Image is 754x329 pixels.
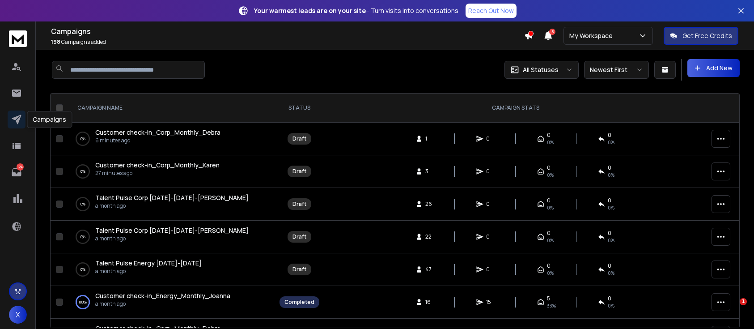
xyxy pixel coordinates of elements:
p: a month ago [95,235,249,242]
span: 0% [608,171,614,179]
span: 0% [547,204,554,211]
th: CAMPAIGN STATS [325,94,706,123]
th: CAMPAIGN NAME [67,94,274,123]
span: 26 [425,201,434,208]
a: Customer check-in_Corp_Monthly_Debra [95,128,220,137]
span: 0 [547,197,551,204]
td: 0%Customer check-in_Corp_Monthly_Debra6 minutes ago [67,123,274,155]
span: 0% [547,237,554,244]
a: Customer check-in_Energy_Monthly_Joanna [95,291,230,300]
span: 22 [425,233,434,240]
span: 15 [486,299,495,306]
strong: Your warmest leads are on your site [254,6,366,15]
span: Customer check-in_Corp_Monthly_Debra [95,128,220,137]
span: 0 [608,262,611,269]
span: Customer check-in_Energy_Monthly_Joanna [95,291,230,300]
div: Draft [292,168,306,175]
h1: Campaigns [51,26,524,37]
td: 100%Customer check-in_Energy_Monthly_Joannaa month ago [67,286,274,319]
span: 0 [486,168,495,175]
p: 0 % [80,200,85,209]
span: 0% [608,237,614,244]
span: 5 [547,295,550,302]
div: Draft [292,201,306,208]
span: 1 [740,298,747,305]
button: Add New [687,59,740,77]
span: 0% [547,139,554,146]
div: Draft [292,135,306,142]
span: 0 [608,132,611,139]
span: 1 [425,135,434,142]
div: Draft [292,233,306,240]
p: 0 % [80,134,85,143]
span: 0 [547,230,551,237]
span: 16 [425,299,434,306]
p: My Workspace [569,31,616,40]
p: 0 % [80,265,85,274]
p: Get Free Credits [682,31,732,40]
a: 124 [8,163,25,181]
button: X [9,306,27,324]
span: 47 [425,266,434,273]
p: a month ago [95,268,202,275]
div: Completed [284,299,314,306]
span: 0 [547,132,551,139]
span: Talent Pulse Corp [DATE]-[DATE]-[PERSON_NAME] [95,226,249,235]
span: 198 [51,38,60,46]
p: 27 minutes ago [95,170,220,177]
img: logo [9,30,27,47]
iframe: Intercom live chat [721,298,743,320]
p: 0 % [80,167,85,176]
a: Customer check-in_Corp_Monthly_Karen [95,161,220,170]
a: Reach Out Now [466,4,517,18]
span: 0 [547,164,551,171]
span: 0 [486,135,495,142]
p: Reach Out Now [468,6,514,15]
a: Talent Pulse Corp [DATE]-[DATE]-[PERSON_NAME] [95,226,249,235]
span: 0 % [608,302,614,309]
span: 0 [608,164,611,171]
button: Newest First [584,61,649,79]
div: Draft [292,266,306,273]
span: 0 [608,295,611,302]
span: 0% [608,204,614,211]
button: Get Free Credits [664,27,738,45]
span: 33 % [547,302,556,309]
span: 0% [608,139,614,146]
span: 5 [549,29,555,35]
span: 0 [608,197,611,204]
p: a month ago [95,202,249,209]
span: 0% [547,269,554,277]
span: 0 [547,262,551,269]
p: 6 minutes ago [95,137,220,144]
span: 3 [425,168,434,175]
a: Talent Pulse Energy [DATE]-[DATE] [95,259,202,268]
th: STATUS [274,94,325,123]
span: 0 [486,266,495,273]
p: Campaigns added [51,38,524,46]
p: a month ago [95,300,230,308]
p: 0 % [80,232,85,241]
p: All Statuses [523,65,559,74]
div: Campaigns [27,111,72,128]
span: 0 [608,230,611,237]
a: Talent Pulse Corp [DATE]-[DATE]-[PERSON_NAME] [95,193,249,202]
span: 0 [486,201,495,208]
td: 0%Customer check-in_Corp_Monthly_Karen27 minutes ago [67,155,274,188]
td: 0%Talent Pulse Corp [DATE]-[DATE]-[PERSON_NAME]a month ago [67,188,274,221]
td: 0%Talent Pulse Corp [DATE]-[DATE]-[PERSON_NAME]a month ago [67,221,274,253]
span: 0 [486,233,495,240]
p: – Turn visits into conversations [254,6,458,15]
span: 0% [608,269,614,277]
p: 124 [17,163,24,171]
p: 100 % [79,298,87,307]
td: 0%Talent Pulse Energy [DATE]-[DATE]a month ago [67,253,274,286]
span: 0% [547,171,554,179]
